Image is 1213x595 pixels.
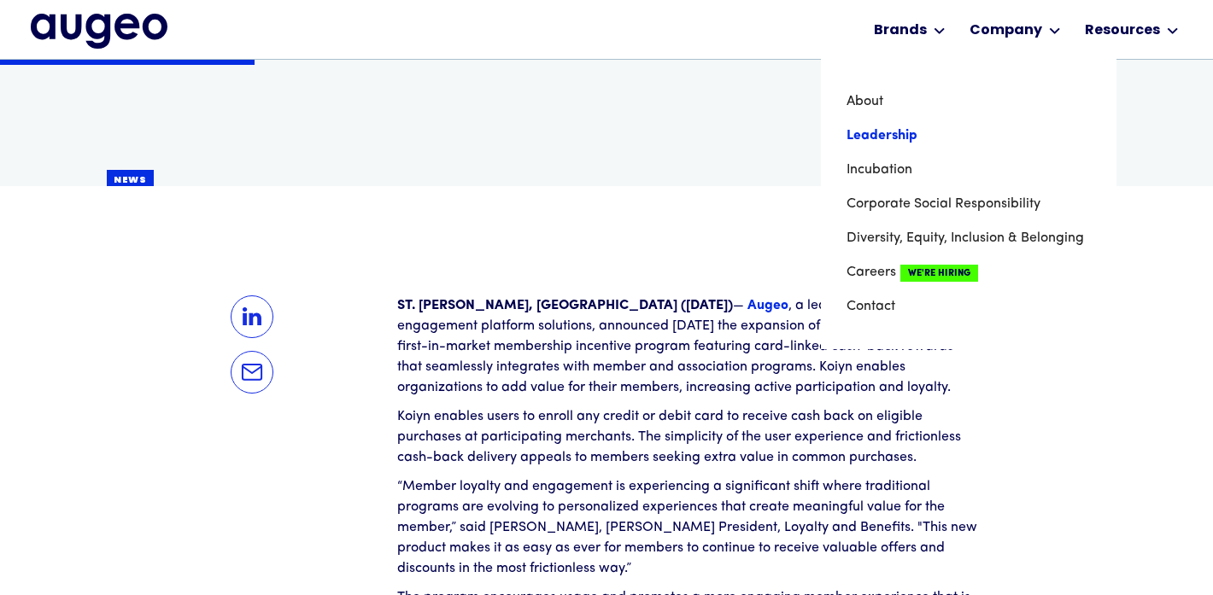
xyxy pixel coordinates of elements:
[847,187,1091,221] a: Corporate Social Responsibility
[847,289,1091,324] a: Contact
[900,265,978,282] span: We're Hiring
[847,85,1091,119] a: About
[1085,20,1160,41] div: Resources
[847,119,1091,153] a: Leadership
[847,221,1091,255] a: Diversity, Equity, Inclusion & Belonging
[847,255,1091,289] a: CareersWe're Hiring
[821,59,1116,349] nav: Company
[847,153,1091,187] a: Incubation
[970,20,1042,41] div: Company
[31,14,167,48] a: home
[31,14,167,48] img: Augeo's full logo in midnight blue.
[874,20,927,41] div: Brands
